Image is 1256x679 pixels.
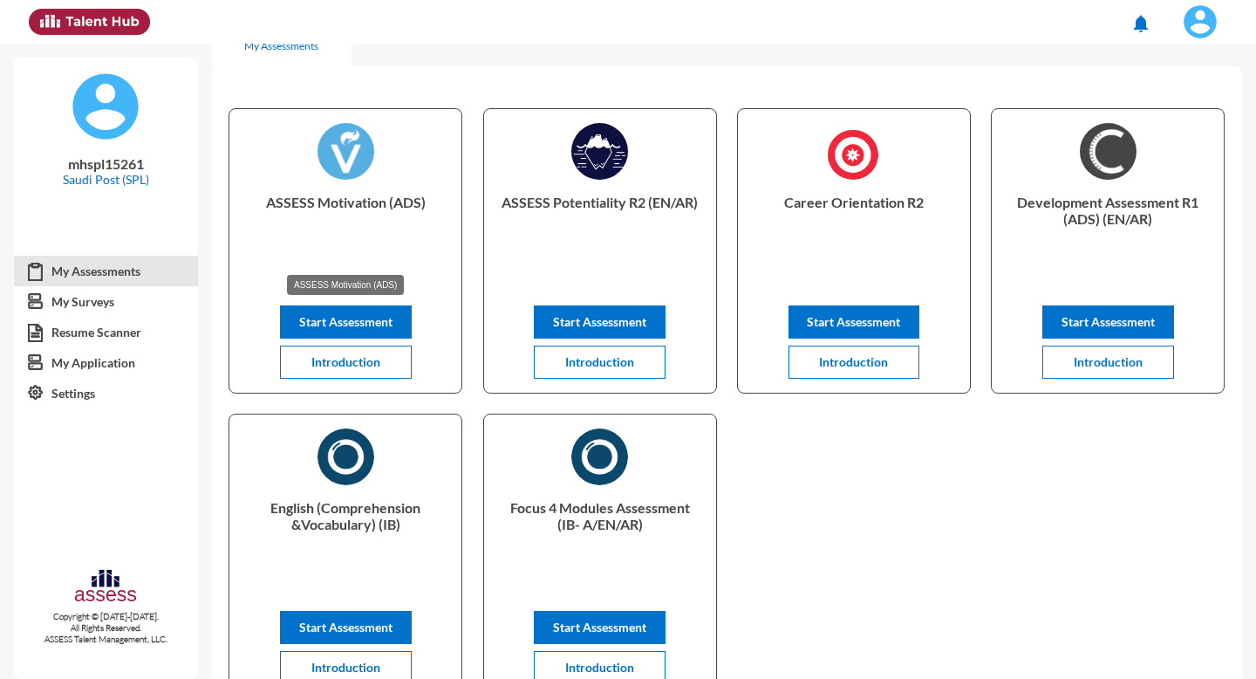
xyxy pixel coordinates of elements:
[1061,314,1155,329] span: Start Assessment
[534,314,666,329] a: Start Assessment
[534,305,666,339] button: Start Assessment
[280,314,412,329] a: Start Assessment
[243,194,447,264] p: ASSESS Motivation (ADS)
[571,429,628,485] img: AR)_1730316400291
[14,256,198,287] a: My Assessments
[14,286,198,318] a: My Surveys
[752,194,956,264] p: Career Orientation R2
[14,347,198,379] a: My Application
[534,620,666,634] a: Start Assessment
[73,567,138,607] img: assesscompany-logo.png
[28,172,184,187] p: Saudi Post (SPL)
[534,611,666,644] button: Start Assessment
[1130,13,1151,34] mat-icon: notifications
[299,620,392,634] span: Start Assessment
[280,620,412,634] a: Start Assessment
[28,155,184,172] p: mhspl15261
[553,620,646,634] span: Start Assessment
[14,611,198,645] p: Copyright © [DATE]-[DATE]. All Rights Reserved. ASSESS Talent Management, LLC.
[825,123,882,186] img: Career_Orientation_R2_1725960277734
[71,72,140,141] img: default%20profile%20image.svg
[788,346,920,379] button: Introduction
[14,317,198,348] a: Resume Scanner
[819,354,888,369] span: Introduction
[311,660,380,675] span: Introduction
[571,123,628,180] img: ASSESS_Potentiality_R2_1725966368866
[565,660,634,675] span: Introduction
[1074,354,1143,369] span: Introduction
[498,194,702,264] p: ASSESS Potentiality R2 (EN/AR)
[243,499,447,569] p: English (Comprehension &Vocabulary) (IB)
[565,354,634,369] span: Introduction
[534,346,666,379] button: Introduction
[1080,123,1137,180] img: AR)_1726044597422
[311,354,380,369] span: Introduction
[553,314,646,329] span: Start Assessment
[317,123,374,180] img: ASSESS_Motivation_(ADS)_1726044876717
[1042,314,1174,329] a: Start Assessment
[1042,346,1174,379] button: Introduction
[498,499,702,569] p: Focus 4 Modules Assessment (IB- A/EN/AR)
[788,314,920,329] a: Start Assessment
[299,314,392,329] span: Start Assessment
[807,314,900,329] span: Start Assessment
[317,429,374,485] img: English_(Comprehension_&Vocabulary)_(IB)_1730317988001
[1006,194,1210,264] p: Development Assessment R1 (ADS) (EN/AR)
[280,611,412,644] button: Start Assessment
[280,346,412,379] button: Introduction
[14,378,198,409] a: Settings
[244,39,318,52] div: My Assessments
[1042,305,1174,339] button: Start Assessment
[788,305,920,339] button: Start Assessment
[280,305,412,339] button: Start Assessment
